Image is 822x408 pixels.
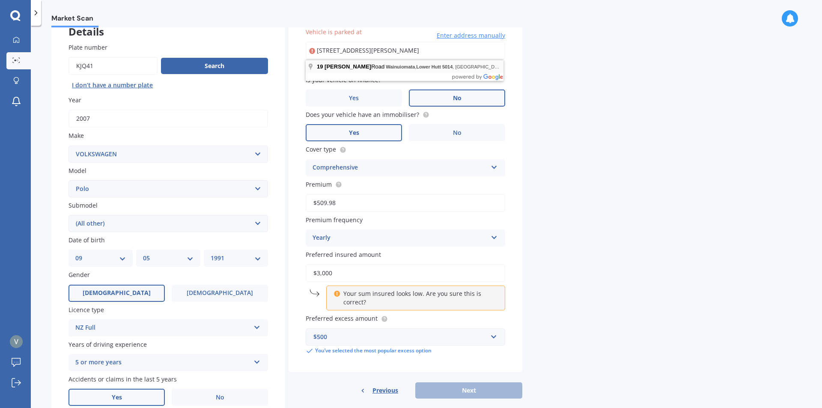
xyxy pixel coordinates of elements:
[68,236,105,244] span: Date of birth
[68,167,86,175] span: Model
[68,132,84,140] span: Make
[10,335,23,348] img: ACg8ocKZ98rkBvSf0IyvqODJGt8X8q9XDOrgy-gmQ4PNpH5kN5RBqg=s96-c
[68,271,90,279] span: Gender
[161,58,268,74] button: Search
[68,340,147,348] span: Years of driving experience
[325,63,371,70] span: [PERSON_NAME]
[75,357,250,368] div: 5 or more years
[313,163,487,173] div: Comprehensive
[75,323,250,333] div: NZ Full
[51,14,98,26] span: Market Scan
[317,63,323,70] span: 19
[306,180,332,188] span: Premium
[68,43,107,51] span: Plate number
[442,64,453,69] span: 5014
[187,289,253,297] span: [DEMOGRAPHIC_DATA]
[306,42,505,60] input: Enter address
[216,394,224,401] span: No
[83,289,151,297] span: [DEMOGRAPHIC_DATA]
[68,57,158,75] input: Enter plate number
[386,64,415,69] span: Wainuiomata
[68,110,268,128] input: YYYY
[68,78,156,92] button: I don’t have a number plate
[437,31,505,40] span: Enter address manually
[306,216,363,224] span: Premium frequency
[416,64,441,69] span: Lower Hutt
[306,264,505,282] input: Enter amount
[349,129,359,137] span: Yes
[68,306,104,314] span: Licence type
[349,95,359,102] span: Yes
[306,146,336,154] span: Cover type
[306,250,381,259] span: Preferred insured amount
[306,28,362,36] span: Vehicle is parked at
[453,95,462,102] span: No
[386,64,504,69] span: , , [GEOGRAPHIC_DATA]
[306,347,505,355] div: You’ve selected the most popular excess option
[313,332,487,342] div: $500
[68,375,177,383] span: Accidents or claims in the last 5 years
[68,201,98,209] span: Submodel
[317,63,386,70] span: Road
[372,384,398,397] span: Previous
[306,315,378,323] span: Preferred excess amount
[112,394,122,401] span: Yes
[313,233,487,243] div: Yearly
[306,194,505,212] input: Enter premium
[306,110,419,119] span: Does your vehicle have an immobiliser?
[453,129,462,137] span: No
[68,96,81,104] span: Year
[343,289,494,307] p: Your sum insured looks low. Are you sure this is correct?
